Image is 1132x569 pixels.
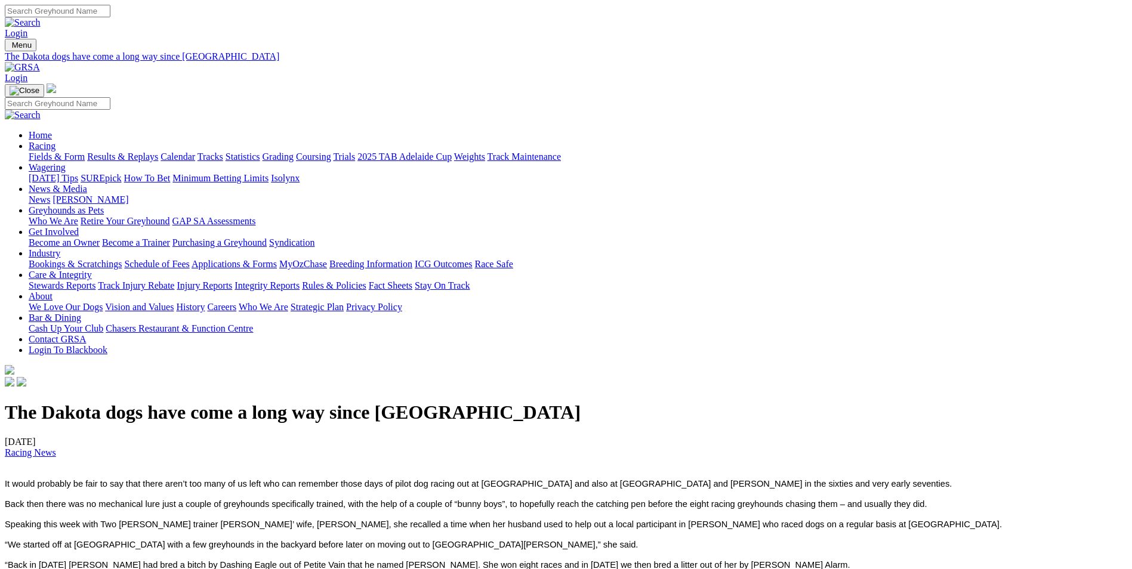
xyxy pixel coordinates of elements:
[124,173,171,183] a: How To Bet
[333,151,355,162] a: Trials
[29,216,1127,227] div: Greyhounds as Pets
[5,519,1002,529] span: Speaking this week with Two [PERSON_NAME] trainer [PERSON_NAME]’ wife, [PERSON_NAME], she recalle...
[5,437,56,457] span: [DATE]
[29,313,81,323] a: Bar & Dining
[239,302,288,312] a: Who We Are
[29,184,87,194] a: News & Media
[87,151,158,162] a: Results & Replays
[172,237,267,248] a: Purchasing a Greyhound
[10,86,39,95] img: Close
[29,280,95,290] a: Stewards Reports
[47,84,56,93] img: logo-grsa-white.png
[176,302,205,312] a: History
[296,151,331,162] a: Coursing
[5,377,14,386] img: facebook.svg
[5,447,56,457] a: Racing News
[415,280,470,290] a: Stay On Track
[5,479,952,488] span: It would probably be fair to say that there aren’t too many of us left who can remember those day...
[329,259,412,269] a: Breeding Information
[29,291,53,301] a: About
[17,377,26,386] img: twitter.svg
[29,162,66,172] a: Wagering
[29,227,79,237] a: Get Involved
[415,259,472,269] a: ICG Outcomes
[454,151,485,162] a: Weights
[105,302,174,312] a: Vision and Values
[29,237,1127,248] div: Get Involved
[369,280,412,290] a: Fact Sheets
[5,97,110,110] input: Search
[29,259,122,269] a: Bookings & Scratchings
[98,280,174,290] a: Track Injury Rebate
[53,194,128,205] a: [PERSON_NAME]
[5,401,1127,423] h1: The Dakota dogs have come a long way since [GEOGRAPHIC_DATA]
[474,259,513,269] a: Race Safe
[29,141,55,151] a: Racing
[29,302,1127,313] div: About
[81,173,121,183] a: SUREpick
[29,280,1127,291] div: Care & Integrity
[172,173,269,183] a: Minimum Betting Limits
[346,302,402,312] a: Privacy Policy
[5,110,41,120] img: Search
[29,302,103,312] a: We Love Our Dogs
[5,365,14,375] img: logo-grsa-white.png
[29,173,1127,184] div: Wagering
[5,5,110,17] input: Search
[29,248,60,258] a: Industry
[5,540,638,549] span: “We started off at [GEOGRAPHIC_DATA] with a few greyhounds in the backyard before later on moving...
[29,259,1127,270] div: Industry
[291,302,344,312] a: Strategic Plan
[29,151,1127,162] div: Racing
[12,41,32,50] span: Menu
[29,237,100,248] a: Become an Owner
[302,280,366,290] a: Rules & Policies
[29,270,92,280] a: Care & Integrity
[5,51,1127,62] a: The Dakota dogs have come a long way since [GEOGRAPHIC_DATA]
[29,345,107,355] a: Login To Blackbook
[29,151,85,162] a: Fields & Form
[269,237,314,248] a: Syndication
[106,323,253,333] a: Chasers Restaurant & Function Centre
[172,216,256,226] a: GAP SA Assessments
[279,259,327,269] a: MyOzChase
[5,499,927,509] span: Back then there was no mechanical lure just a couple of greyhounds specifically trained, with the...
[198,151,223,162] a: Tracks
[29,323,1127,334] div: Bar & Dining
[5,17,41,28] img: Search
[177,280,232,290] a: Injury Reports
[161,151,195,162] a: Calendar
[357,151,452,162] a: 2025 TAB Adelaide Cup
[207,302,236,312] a: Careers
[124,259,189,269] a: Schedule of Fees
[235,280,300,290] a: Integrity Reports
[29,194,50,205] a: News
[29,334,86,344] a: Contact GRSA
[29,130,52,140] a: Home
[488,151,561,162] a: Track Maintenance
[29,323,103,333] a: Cash Up Your Club
[29,216,78,226] a: Who We Are
[263,151,294,162] a: Grading
[29,173,78,183] a: [DATE] Tips
[271,173,300,183] a: Isolynx
[192,259,277,269] a: Applications & Forms
[5,28,27,38] a: Login
[226,151,260,162] a: Statistics
[5,84,44,97] button: Toggle navigation
[5,73,27,83] a: Login
[29,205,104,215] a: Greyhounds as Pets
[81,216,170,226] a: Retire Your Greyhound
[5,62,40,73] img: GRSA
[29,194,1127,205] div: News & Media
[5,39,36,51] button: Toggle navigation
[102,237,170,248] a: Become a Trainer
